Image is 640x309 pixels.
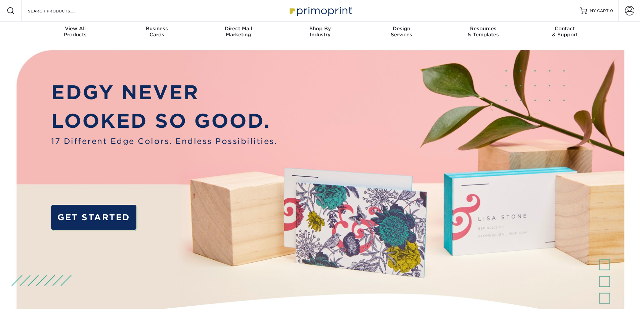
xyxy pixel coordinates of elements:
[27,7,93,15] input: SEARCH PRODUCTS.....
[198,22,279,43] a: Direct MailMarketing
[442,26,524,32] span: Resources
[279,26,361,38] div: Industry
[361,22,442,43] a: DesignServices
[524,22,606,43] a: Contact& Support
[524,26,606,32] span: Contact
[116,22,198,43] a: BusinessCards
[279,26,361,32] span: Shop By
[35,22,116,43] a: View AllProducts
[35,26,116,32] span: View All
[198,26,279,32] span: Direct Mail
[116,26,198,32] span: Business
[116,26,198,38] div: Cards
[35,26,116,38] div: Products
[524,26,606,38] div: & Support
[442,26,524,38] div: & Templates
[361,26,442,32] span: Design
[51,205,136,230] a: GET STARTED
[51,107,277,136] p: LOOKED SO GOOD.
[51,136,277,147] span: 17 Different Edge Colors. Endless Possibilities.
[610,8,613,13] span: 0
[287,3,354,18] img: Primoprint
[442,22,524,43] a: Resources& Templates
[279,22,361,43] a: Shop ByIndustry
[590,8,609,14] span: MY CART
[51,78,277,107] p: EDGY NEVER
[198,26,279,38] div: Marketing
[361,26,442,38] div: Services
